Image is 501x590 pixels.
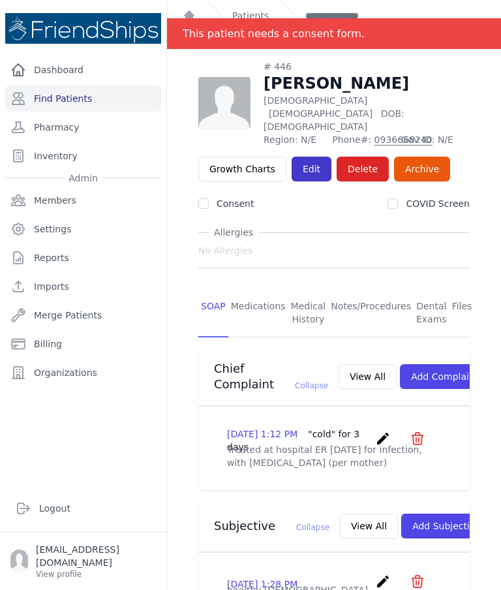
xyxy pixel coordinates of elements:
a: Edit [292,157,331,181]
a: Notes/Procedures [328,289,414,337]
a: Merge Patients [5,302,161,328]
button: Add Complaint [400,364,489,389]
a: create [375,437,394,449]
span: No Allergies [198,244,253,257]
span: Collapse [295,381,328,390]
a: [EMAIL_ADDRESS][DOMAIN_NAME] View profile [10,543,156,580]
div: # 446 [264,60,470,73]
p: [EMAIL_ADDRESS][DOMAIN_NAME] [36,543,156,569]
a: Dental Exams [414,289,449,337]
a: SOAP [198,289,228,337]
a: Organizations [5,360,161,386]
button: Delete [337,157,389,181]
span: Collapse [296,523,329,532]
a: Medical History [288,289,329,337]
h3: Subjective [214,518,329,534]
a: Find Patients [5,85,161,112]
a: Medications [228,289,288,337]
span: Phone#: [332,133,393,146]
i: create [375,574,391,589]
p: [DATE] 1:12 PM [227,427,370,454]
p: [DEMOGRAPHIC_DATA] [264,94,470,133]
span: Allergies [209,226,258,239]
span: [DEMOGRAPHIC_DATA] [269,108,372,119]
div: Notification [167,18,501,50]
button: View All [339,364,397,389]
a: Logout [10,495,156,521]
a: Dashboard [5,57,161,83]
a: Imports [5,273,161,300]
a: Files [449,289,475,337]
nav: Tabs [198,289,470,337]
a: Members [5,187,161,213]
a: Archive [394,157,450,181]
a: Inventory [5,143,161,169]
button: Add Subjective [401,514,492,538]
a: Growth Charts [198,157,286,181]
a: Reports [5,245,161,271]
h1: [PERSON_NAME] [264,73,470,94]
a: Billing [5,331,161,357]
a: Pharmacy [5,114,161,140]
a: Patients [232,9,269,22]
span: Gov ID: N/E [401,133,470,146]
img: Medical Missions EMR [5,13,161,44]
i: create [375,431,391,446]
label: COVID Screen [406,198,470,209]
a: Settings [5,216,161,242]
span: Region: N/E [264,133,324,146]
p: View profile [36,569,156,580]
h3: Chief Complaint [214,361,328,392]
div: This patient needs a consent form. [183,18,365,49]
p: Treated at hospital ER [DATE] for infection, with [MEDICAL_DATA] (per mother) [227,443,441,469]
label: Consent [217,198,254,209]
button: View All [340,514,398,538]
img: person-242608b1a05df3501eefc295dc1bc67a.jpg [198,77,250,129]
span: Admin [63,172,103,185]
